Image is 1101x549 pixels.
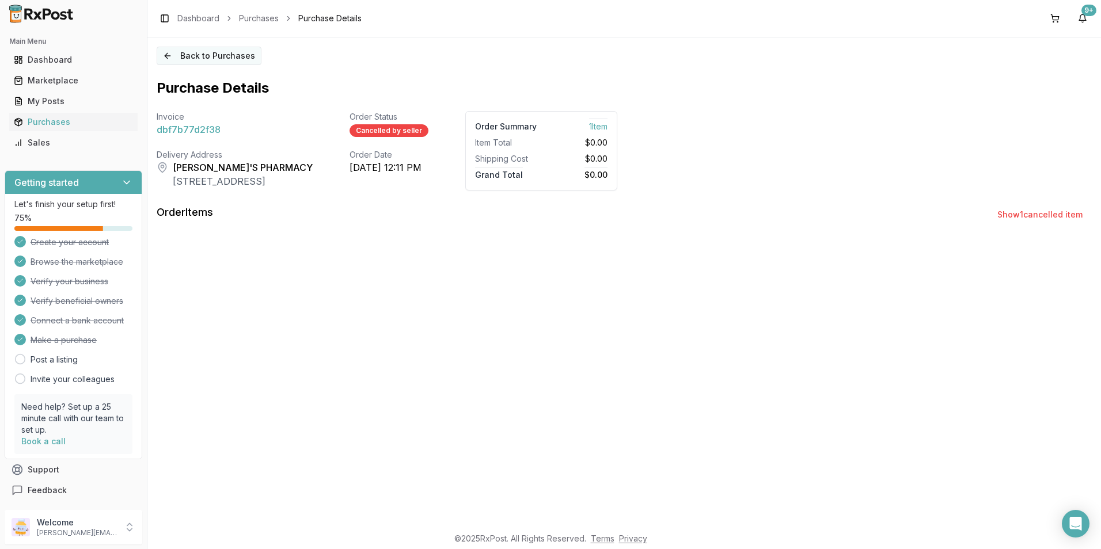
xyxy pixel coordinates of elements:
button: Purchases [5,113,142,131]
span: 75 % [14,212,32,224]
p: [PERSON_NAME][EMAIL_ADDRESS][DOMAIN_NAME] [37,528,117,537]
a: Purchases [239,13,279,24]
div: Cancelled by seller [350,124,428,137]
img: User avatar [12,518,30,536]
div: Delivery Address [157,149,313,161]
div: $0.00 [546,153,608,165]
a: Book a call [21,436,66,446]
button: Dashboard [5,51,142,69]
div: Order Status [350,111,428,123]
a: Privacy [619,533,647,543]
h3: Getting started [14,176,79,189]
div: [DATE] 12:11 PM [350,161,428,174]
p: Welcome [37,517,117,528]
span: $0.00 [584,167,608,180]
a: Post a listing [31,354,78,365]
a: Dashboard [177,13,219,24]
h1: Purchase Details [157,79,269,97]
p: Need help? Set up a 25 minute call with our team to set up. [21,401,126,436]
div: Dashboard [14,54,133,66]
div: Purchases [14,116,133,128]
a: Marketplace [9,70,138,91]
div: Order Summary [475,121,537,132]
a: Purchases [9,112,138,132]
button: 9+ [1073,9,1092,28]
button: Sales [5,134,142,152]
a: Dashboard [9,49,138,70]
div: Order Items [157,204,213,220]
div: My Posts [14,96,133,107]
div: [STREET_ADDRESS] [173,174,313,188]
button: Show1cancelled item [988,204,1092,225]
span: $0.00 [585,137,608,148]
div: Item Total [475,137,537,148]
button: Marketplace [5,71,142,90]
div: [PERSON_NAME]'S PHARMACY [173,161,313,174]
span: Make a purchase [31,334,97,346]
span: Verify beneficial owners [31,295,123,307]
span: Connect a bank account [31,315,124,326]
button: Feedback [5,480,142,501]
div: Shipping Cost [475,153,537,165]
span: dbf7b77d2f38 [157,123,221,136]
span: Browse the marketplace [31,256,123,268]
p: Let's finish your setup first! [14,199,132,210]
button: Back to Purchases [157,47,261,65]
nav: breadcrumb [177,13,362,24]
span: Feedback [28,485,67,496]
a: Terms [591,533,614,543]
a: Sales [9,132,138,153]
span: 1 Item [589,119,608,131]
div: Open Intercom Messenger [1062,510,1089,537]
button: My Posts [5,92,142,110]
a: Invite your colleagues [31,373,115,385]
img: RxPost Logo [5,5,78,23]
span: Create your account [31,237,109,248]
h2: Main Menu [9,37,138,46]
a: My Posts [9,91,138,112]
div: Marketplace [14,75,133,86]
button: Support [5,459,142,480]
div: Order Date [350,149,428,161]
span: Verify your business [31,276,108,287]
span: Purchase Details [298,13,362,24]
div: Invoice [157,111,313,123]
div: 9+ [1081,5,1096,16]
div: Sales [14,137,133,148]
span: Grand Total [475,167,523,180]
